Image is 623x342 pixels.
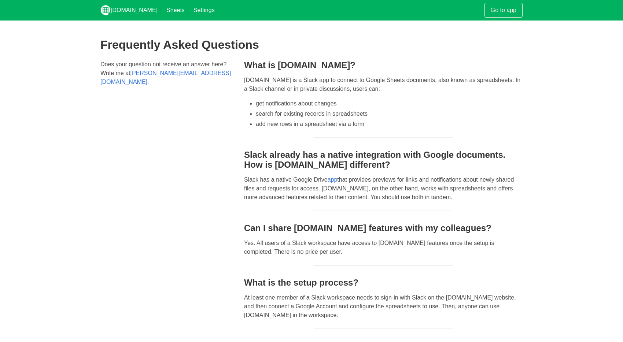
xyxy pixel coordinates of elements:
[244,150,523,170] h3: Slack already has a native integration with Google documents. How is [DOMAIN_NAME] different?
[244,278,523,287] h3: What is the setup process?
[100,5,111,15] img: logo_v2_white.png
[244,223,523,233] h3: Can I share [DOMAIN_NAME] features with my colleagues?
[256,99,523,108] li: get notifications about changes
[256,109,523,118] li: search for existing records in spreadsheets
[100,60,235,86] p: Does your question not receive an answer here? Write me at .
[244,175,523,202] p: Slack has a native Google Drive that provides previews for links and notifications about newly sh...
[244,76,523,93] p: [DOMAIN_NAME] is a Slack app to connect to Google Sheets documents, also known as spreadsheets. I...
[328,176,338,183] a: app
[244,60,523,70] h3: What is [DOMAIN_NAME]?
[244,239,523,256] p: Yes. All users of a Slack workspace have access to [DOMAIN_NAME] features once the setup is compl...
[484,3,523,18] a: Go to app
[244,293,523,320] p: At least one member of a Slack workspace needs to sign-in with Slack on the [DOMAIN_NAME] website...
[100,70,231,85] a: [PERSON_NAME][EMAIL_ADDRESS][DOMAIN_NAME]
[256,120,523,129] li: add new rows in a spreadsheet via a form
[100,38,523,51] h1: Frequently Asked Questions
